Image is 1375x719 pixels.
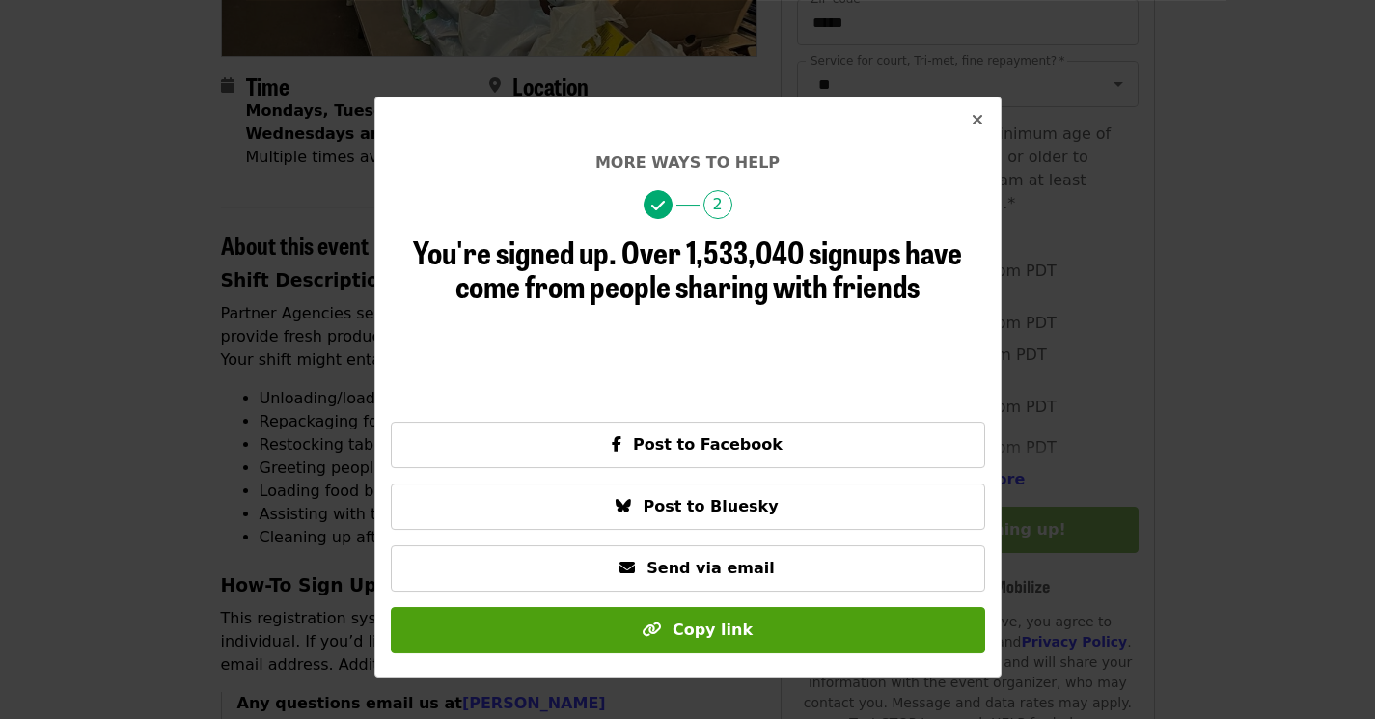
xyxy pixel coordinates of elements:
[673,621,753,639] span: Copy link
[643,497,778,515] span: Post to Bluesky
[616,497,631,515] i: bluesky icon
[391,545,985,592] button: Send via email
[646,559,774,577] span: Send via email
[619,559,635,577] i: envelope icon
[651,197,665,215] i: check icon
[642,621,661,639] i: link icon
[612,435,621,454] i: facebook-f icon
[391,422,985,468] button: Post to Facebook
[595,153,780,172] span: More ways to help
[703,190,732,219] span: 2
[391,484,985,530] button: Post to Bluesky
[391,607,985,653] button: Copy link
[633,435,783,454] span: Post to Facebook
[954,97,1001,144] button: Close
[455,229,962,308] span: Over 1,533,040 signups have come from people sharing with friends
[413,229,617,274] span: You're signed up.
[972,111,983,129] i: times icon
